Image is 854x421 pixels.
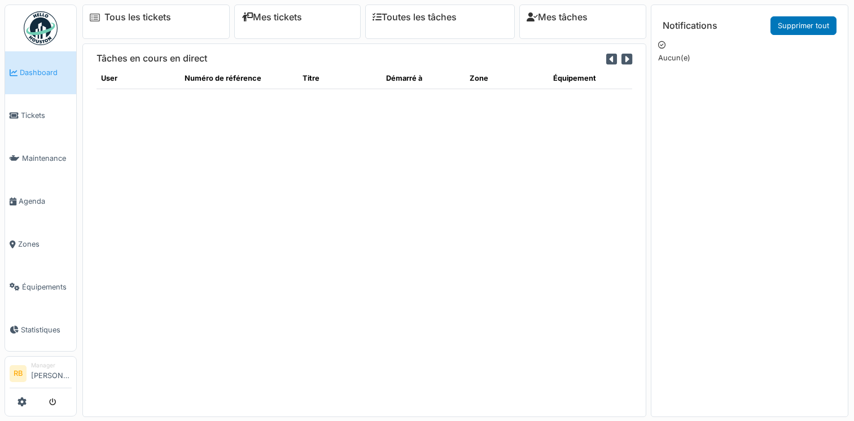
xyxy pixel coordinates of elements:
a: Dashboard [5,51,76,94]
span: Statistiques [21,324,72,335]
span: Maintenance [22,153,72,164]
li: [PERSON_NAME] [31,361,72,385]
th: Équipement [549,68,632,89]
a: Mes tickets [242,12,302,23]
a: Toutes les tâches [373,12,457,23]
span: Tickets [21,110,72,121]
span: Équipements [22,282,72,292]
a: RB Manager[PERSON_NAME] [10,361,72,388]
h6: Tâches en cours en direct [97,53,207,64]
th: Titre [298,68,382,89]
p: Aucun(e) [658,52,841,63]
span: Dashboard [20,67,72,78]
a: Zones [5,223,76,266]
img: Badge_color-CXgf-gQk.svg [24,11,58,45]
th: Numéro de référence [180,68,297,89]
a: Agenda [5,180,76,223]
a: Maintenance [5,137,76,180]
div: Manager [31,361,72,370]
span: Agenda [19,196,72,207]
span: Zones [18,239,72,249]
h6: Notifications [663,20,717,31]
th: Zone [465,68,549,89]
a: Supprimer tout [770,16,837,35]
a: Tous les tickets [104,12,171,23]
span: translation missing: fr.shared.user [101,74,117,82]
a: Équipements [5,265,76,308]
li: RB [10,365,27,382]
a: Statistiques [5,308,76,351]
a: Mes tâches [527,12,588,23]
a: Tickets [5,94,76,137]
th: Démarré à [382,68,465,89]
